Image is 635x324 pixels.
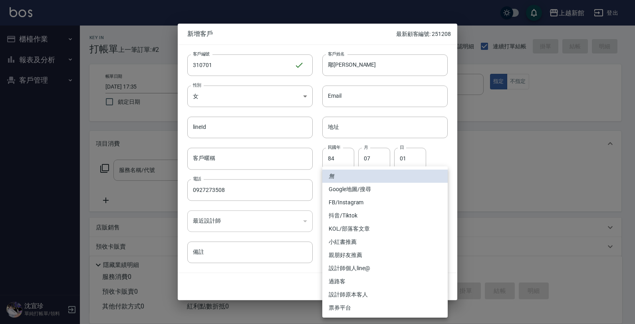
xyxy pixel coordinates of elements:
[322,222,448,235] li: KOL/部落客文章
[322,275,448,288] li: 過路客
[322,196,448,209] li: FB/Instagram
[329,172,334,180] em: 無
[322,262,448,275] li: 設計師個人line@
[322,235,448,249] li: 小紅書推薦
[322,301,448,314] li: 票券平台
[322,249,448,262] li: 親朋好友推薦
[322,183,448,196] li: Google地圖/搜尋
[322,288,448,301] li: 設計師原本客人
[322,209,448,222] li: 抖音/Tiktok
